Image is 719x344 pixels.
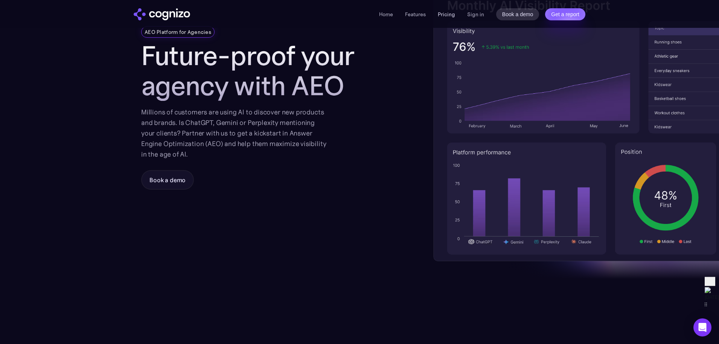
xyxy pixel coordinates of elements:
[496,8,539,20] a: Book a demo
[141,41,375,101] h1: Future-proof your agency with AEO
[705,294,719,301] div: [DATE]
[438,11,455,18] a: Pricing
[545,8,585,20] a: Get a report
[149,175,186,184] div: Book a demo
[705,287,711,293] img: logo
[141,170,194,190] a: Book a demo
[145,28,211,36] div: AEO Platform for Agencies
[693,318,711,336] div: Open Intercom Messenger
[141,107,326,160] div: Millions of customers are using AI to discover new products and brands. Is ChatGPT, Gemini or Per...
[134,8,190,20] img: cognizo logo
[379,11,393,18] a: Home
[467,10,484,19] a: Sign in
[134,8,190,20] a: home
[405,11,426,18] a: Features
